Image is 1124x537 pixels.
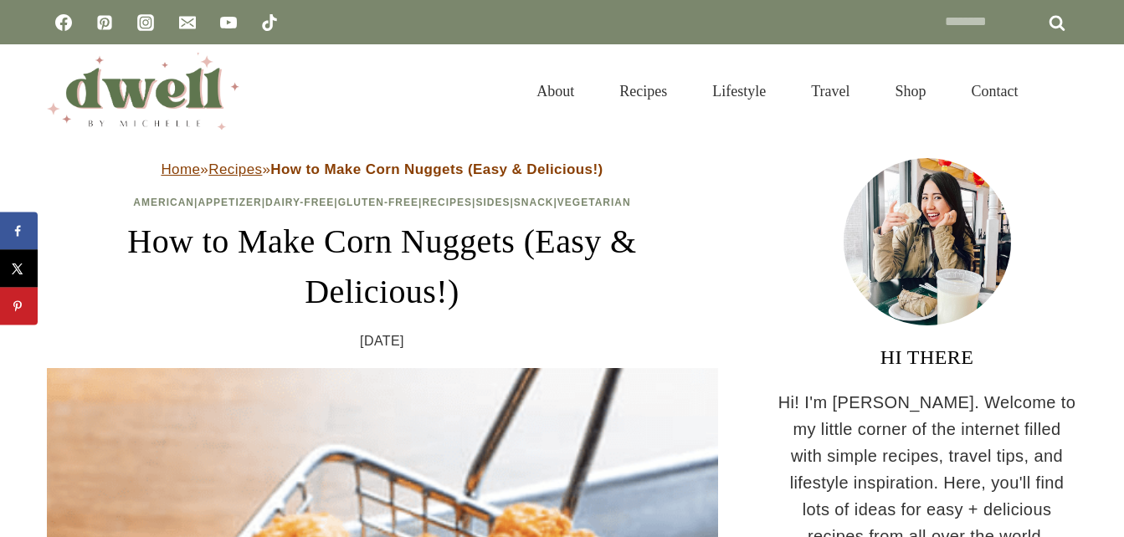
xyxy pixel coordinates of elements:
a: Recipes [208,161,262,177]
a: Instagram [129,6,162,39]
a: Appetizer [198,197,261,208]
span: | | | | | | | [133,197,630,208]
a: TikTok [253,6,286,39]
a: Email [171,6,204,39]
a: Contact [949,64,1041,119]
a: Recipes [422,197,472,208]
a: Facebook [47,6,80,39]
a: Snack [514,197,554,208]
h1: How to Make Corn Nuggets (Easy & Delicious!) [47,217,718,317]
a: American [133,197,194,208]
a: Shop [872,64,948,119]
a: Recipes [597,64,690,119]
a: Home [161,161,200,177]
a: Sides [475,197,510,208]
h3: HI THERE [777,342,1078,372]
a: About [514,64,597,119]
img: DWELL by michelle [47,53,239,130]
a: Lifestyle [690,64,788,119]
a: YouTube [212,6,245,39]
a: Vegetarian [557,197,631,208]
a: Travel [788,64,872,119]
button: View Search Form [1050,77,1078,105]
a: Gluten-Free [338,197,418,208]
nav: Primary Navigation [514,64,1040,119]
time: [DATE] [360,330,404,352]
a: Dairy-Free [265,197,334,208]
a: Pinterest [88,6,121,39]
strong: How to Make Corn Nuggets (Easy & Delicious!) [270,161,603,177]
span: » » [161,161,603,177]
